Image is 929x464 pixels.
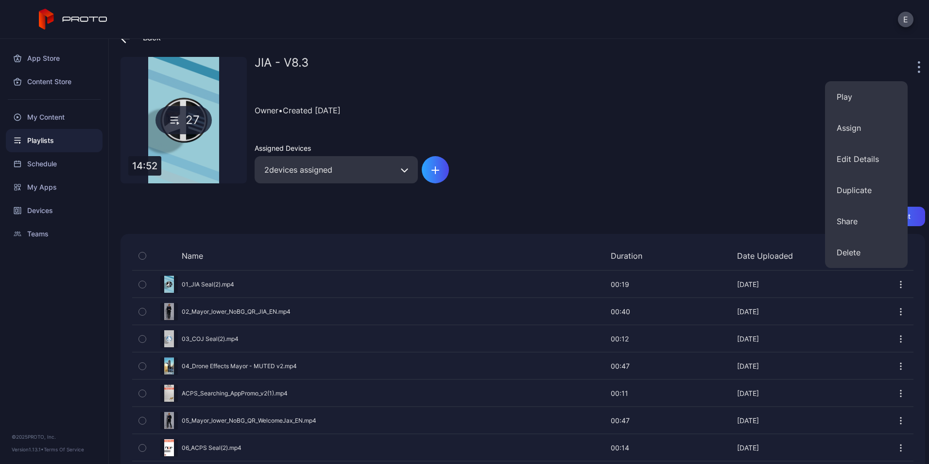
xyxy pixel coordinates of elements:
[825,206,908,237] button: Share
[255,88,925,132] div: Owner • Created [DATE]
[255,144,418,152] div: Assigned Devices
[6,129,103,152] a: Playlists
[611,251,659,261] div: Duration
[6,176,103,199] a: My Apps
[825,112,908,143] button: Assign
[44,446,84,452] a: Terms Of Service
[898,12,913,27] button: E
[737,251,810,261] div: Date Uploaded
[155,106,212,134] div: 27
[12,446,44,452] span: Version 1.13.1 •
[153,251,533,261] div: Name
[6,199,103,222] a: Devices
[6,106,103,129] a: My Content
[6,47,103,70] a: App Store
[825,143,908,175] button: Edit Details
[6,152,103,176] a: Schedule
[255,57,915,76] div: JIA - V8.3
[825,175,908,206] button: Duplicate
[255,156,418,183] div: 2 devices assigned
[6,70,103,93] a: Content Store
[825,237,908,268] button: Delete
[825,81,908,112] button: Play
[6,222,103,246] a: Teams
[12,433,97,441] div: © 2025 PROTO, Inc.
